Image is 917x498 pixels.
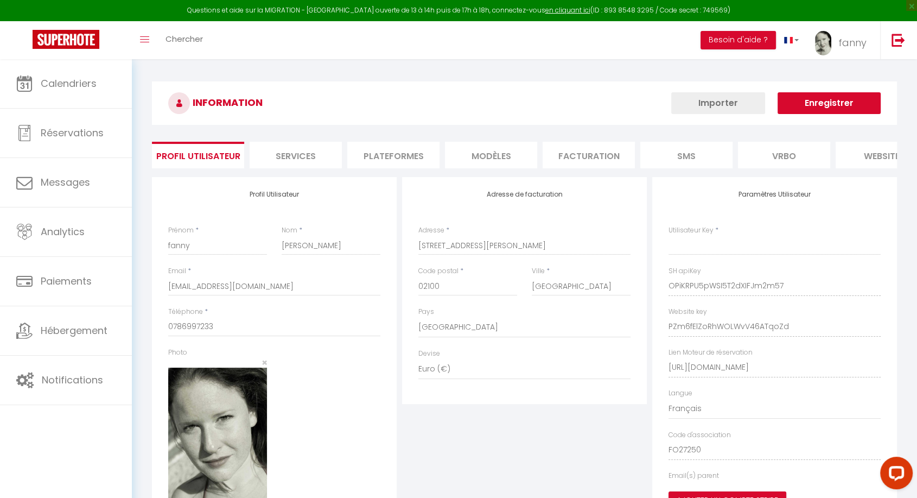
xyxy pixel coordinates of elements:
span: Réservations [41,126,104,140]
label: Utilisateur Key [668,225,714,236]
li: SMS [640,142,733,168]
label: Pays [418,307,434,317]
span: Paiements [41,274,92,288]
img: logout [891,33,905,47]
button: Importer [671,92,765,114]
h4: Profil Utilisateur [168,191,380,198]
span: × [261,356,267,369]
a: Chercher [157,21,211,59]
label: Code postal [418,266,458,276]
label: Téléphone [168,307,203,317]
label: Devise [418,349,440,359]
li: Services [250,142,342,168]
li: Profil Utilisateur [152,142,244,168]
li: Facturation [543,142,635,168]
iframe: LiveChat chat widget [871,452,917,498]
label: Photo [168,348,187,358]
span: fanny [838,36,867,49]
img: Super Booking [33,30,99,49]
label: Prénom [168,225,194,236]
label: Email(s) parent [668,471,719,481]
button: Besoin d'aide ? [701,31,776,49]
label: Lien Moteur de réservation [668,348,753,358]
label: Email [168,266,186,276]
h4: Adresse de facturation [418,191,631,198]
label: Code d'association [668,430,731,440]
span: Notifications [42,373,103,387]
label: Langue [668,388,692,399]
a: en cliquant ici [545,5,590,15]
h4: Paramètres Utilisateur [668,191,881,198]
h3: INFORMATION [152,81,897,125]
span: Hébergement [41,324,107,337]
li: Plateformes [347,142,440,168]
span: Calendriers [41,77,97,90]
label: Website key [668,307,707,317]
label: Nom [282,225,297,236]
label: SH apiKey [668,266,701,276]
span: Analytics [41,225,85,238]
label: Ville [532,266,545,276]
span: Chercher [165,33,203,45]
li: MODÈLES [445,142,537,168]
button: Close [261,358,267,368]
button: Enregistrer [778,92,881,114]
label: Adresse [418,225,444,236]
li: Vrbo [738,142,830,168]
img: ... [815,31,831,55]
span: Messages [41,175,90,189]
a: ... fanny [807,21,880,59]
